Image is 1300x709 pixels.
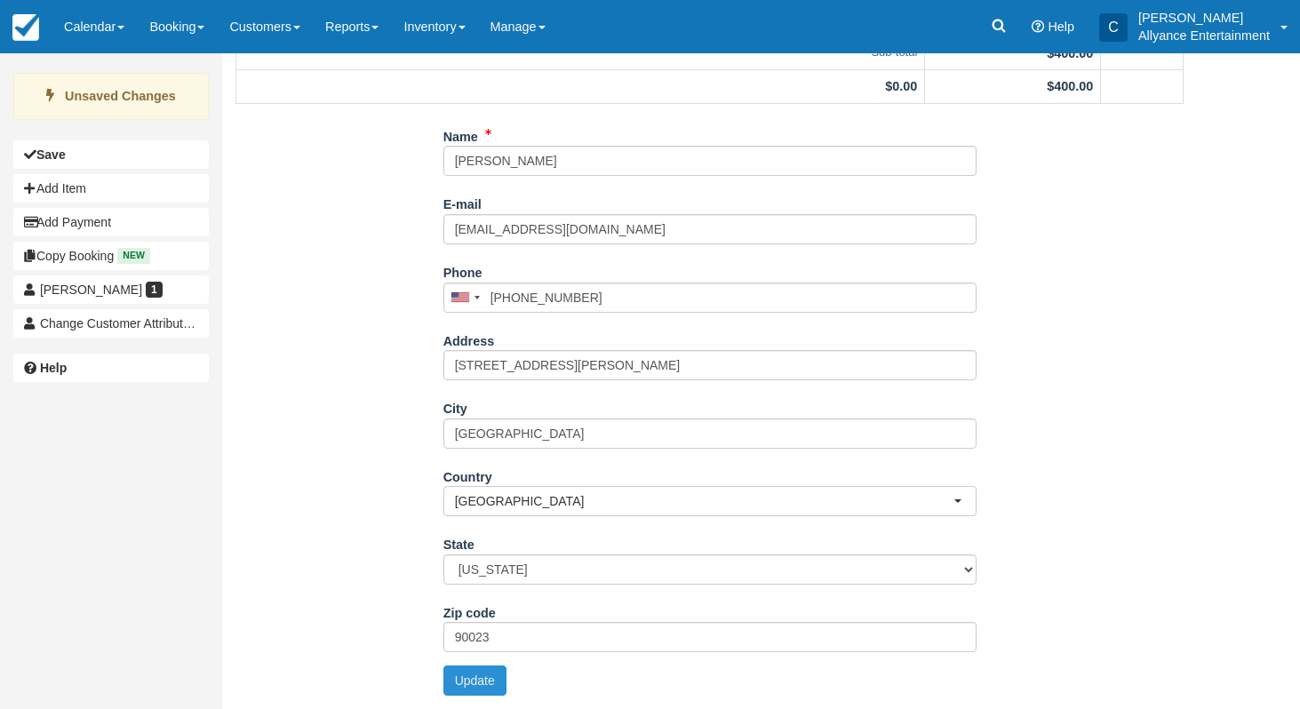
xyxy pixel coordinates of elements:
label: State [443,530,475,554]
i: Help [1032,20,1044,33]
div: C [1099,13,1128,42]
button: Copy Booking New [13,242,209,270]
b: Save [36,147,66,162]
span: [GEOGRAPHIC_DATA] [455,492,953,510]
button: [GEOGRAPHIC_DATA] [443,486,977,516]
label: City [443,394,467,418]
button: Update [443,665,506,696]
span: [PERSON_NAME] [40,283,142,297]
span: 1 [146,282,163,298]
a: [PERSON_NAME] 1 [13,275,209,304]
label: Country [443,462,492,487]
span: Help [1048,20,1074,34]
strong: $0.00 [885,79,917,93]
b: Help [40,361,67,375]
strong: $400.00 [1047,46,1093,60]
label: Phone [443,258,483,283]
label: E-mail [443,189,482,214]
a: Help [13,354,209,382]
label: Name [443,122,478,147]
button: Add Item [13,174,209,203]
button: Add Payment [13,208,209,236]
strong: $400.00 [1047,79,1093,93]
span: New [117,248,150,263]
div: United States: +1 [444,283,485,312]
button: Change Customer Attribution [13,309,209,338]
label: Zip code [443,598,496,623]
p: Allyance Entertainment [1138,27,1270,44]
p: [PERSON_NAME] [1138,9,1270,27]
label: Address [443,326,495,351]
button: Save [13,140,209,169]
span: Change Customer Attribution [40,316,200,331]
img: checkfront-main-nav-mini-logo.png [12,14,39,41]
strong: Unsaved Changes [65,89,176,103]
